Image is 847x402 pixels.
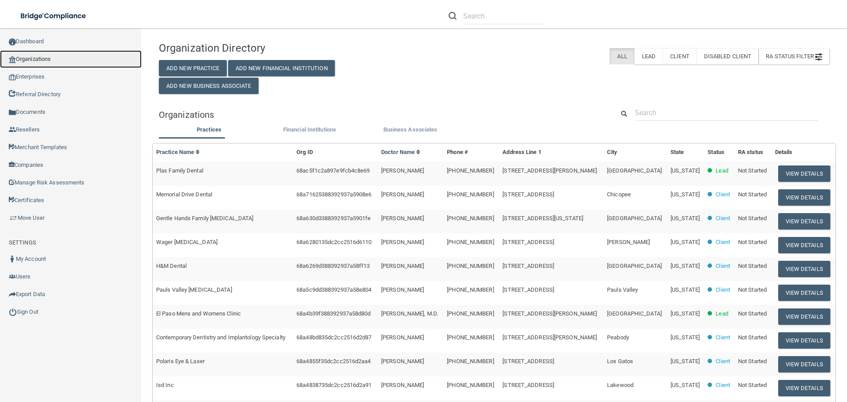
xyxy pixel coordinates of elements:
[447,382,494,388] span: [PHONE_NUMBER]
[499,143,603,162] th: Address Line 1
[156,215,253,222] span: Gentle Hands Family [MEDICAL_DATA]
[502,263,554,269] span: [STREET_ADDRESS]
[9,308,17,316] img: ic_power_dark.7ecde6b1.png
[9,38,16,45] img: ic_dashboard_dark.d01f4a41.png
[671,191,700,198] span: [US_STATE]
[156,358,205,364] span: Polaris Eye & Laser
[704,143,735,162] th: Status
[635,105,818,121] input: Search
[13,7,94,25] img: bridge_compliance_login_screen.278c3ca4.svg
[671,167,700,174] span: [US_STATE]
[296,382,371,388] span: 68a4838735dc2cc2516d2a91
[735,143,772,162] th: RA status
[778,261,830,277] button: View Details
[738,382,767,388] span: Not Started
[197,126,221,133] span: Practices
[9,126,16,133] img: ic_reseller.de258add.png
[381,215,424,222] span: [PERSON_NAME]
[607,358,633,364] span: Los Gatos
[381,286,424,293] span: [PERSON_NAME]
[671,215,700,222] span: [US_STATE]
[502,167,597,174] span: [STREET_ADDRESS][PERSON_NAME]
[9,214,18,222] img: briefcase.64adab9b.png
[259,124,360,137] li: Financial Institutions
[671,358,700,364] span: [US_STATE]
[610,48,634,64] label: All
[159,42,374,54] h4: Organization Directory
[634,48,663,64] label: Lead
[671,310,700,317] span: [US_STATE]
[738,239,767,245] span: Not Started
[360,124,461,137] li: Business Associate
[463,8,544,24] input: Search
[671,382,700,388] span: [US_STATE]
[815,53,822,60] img: icon-filter@2x.21656d0b.png
[738,191,767,198] span: Not Started
[296,263,370,269] span: 68a6269d388392937a58ff13
[159,78,259,94] button: Add New Business Associate
[716,213,730,224] p: Client
[9,109,16,116] img: icon-documents.8dae5593.png
[667,143,704,162] th: State
[156,263,187,269] span: H&M Dental
[381,263,424,269] span: [PERSON_NAME]
[607,191,631,198] span: Chicopee
[772,143,836,162] th: Details
[607,215,662,222] span: [GEOGRAPHIC_DATA]
[447,263,494,269] span: [PHONE_NUMBER]
[671,239,700,245] span: [US_STATE]
[502,382,554,388] span: [STREET_ADDRESS]
[228,60,335,76] button: Add New Financial Institution
[293,143,378,162] th: Org ID
[778,332,830,349] button: View Details
[9,74,16,80] img: enterprise.0d942306.png
[447,167,494,174] span: [PHONE_NUMBER]
[716,237,730,248] p: Client
[381,334,424,341] span: [PERSON_NAME]
[9,273,16,280] img: icon-users.e205127d.png
[502,239,554,245] span: [STREET_ADDRESS]
[778,213,830,229] button: View Details
[156,167,203,174] span: Plas Family Dental
[502,334,597,341] span: [STREET_ADDRESS][PERSON_NAME]
[156,334,285,341] span: Contemporary Dentistry and Implantology Specialty
[9,291,16,298] img: icon-export.b9366987.png
[381,191,424,198] span: [PERSON_NAME]
[296,191,371,198] span: 68a71625388392937a5908e6
[381,382,424,388] span: [PERSON_NAME]
[447,286,494,293] span: [PHONE_NUMBER]
[697,48,759,64] label: Disabled Client
[296,286,371,293] span: 68a5c9dd388392937a58e804
[778,285,830,301] button: View Details
[607,334,629,341] span: Peabody
[383,126,438,133] span: Business Associates
[671,286,700,293] span: [US_STATE]
[364,124,456,135] label: Business Associates
[738,286,767,293] span: Not Started
[778,380,830,396] button: View Details
[381,149,421,155] a: Doctor Name
[9,255,16,263] img: ic_user_dark.df1a06c3.png
[296,358,371,364] span: 68a4855f35dc2cc2516d2aa4
[156,239,217,245] span: Wager [MEDICAL_DATA]
[671,263,700,269] span: [US_STATE]
[9,237,36,248] label: SETTINGS
[159,110,601,120] h5: Organizations
[264,124,356,135] label: Financial Institutions
[296,215,371,222] span: 68a630d3388392937a5901fe
[381,310,438,317] span: [PERSON_NAME], M.D.
[778,165,830,182] button: View Details
[156,286,232,293] span: Pauls Valley [MEDICAL_DATA]
[716,261,730,271] p: Client
[447,334,494,341] span: [PHONE_NUMBER]
[603,143,667,162] th: City
[447,239,494,245] span: [PHONE_NUMBER]
[502,310,597,317] span: [STREET_ADDRESS][PERSON_NAME]
[738,215,767,222] span: Not Started
[738,334,767,341] span: Not Started
[502,286,554,293] span: [STREET_ADDRESS]
[778,237,830,253] button: View Details
[447,358,494,364] span: [PHONE_NUMBER]
[738,167,767,174] span: Not Started
[449,12,457,20] img: ic-search.3b580494.png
